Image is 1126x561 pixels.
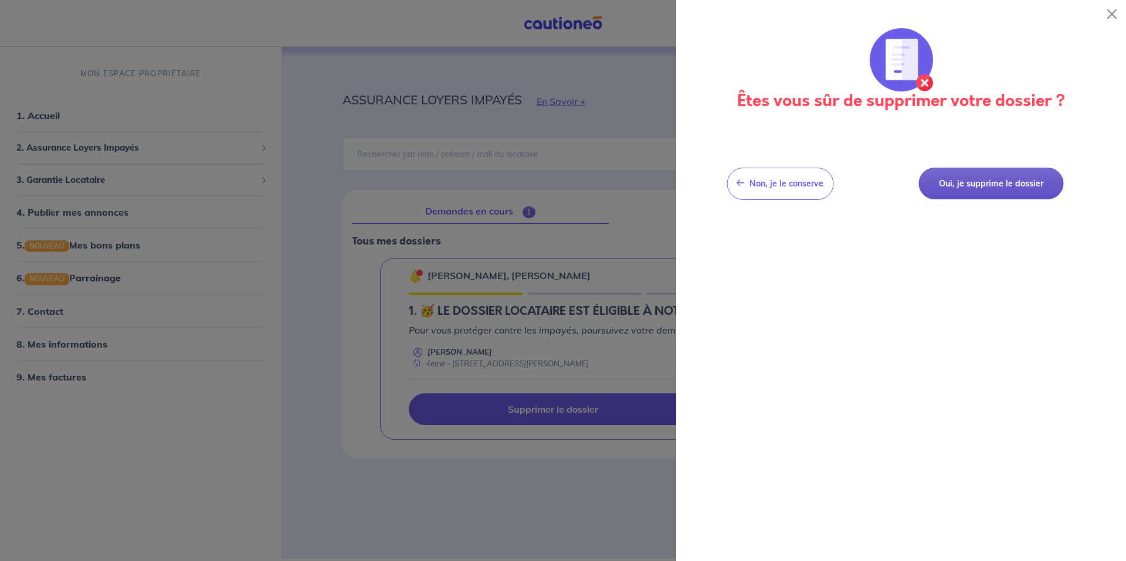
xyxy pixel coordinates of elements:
button: Close [1103,5,1121,23]
h3: Êtes vous sûr de supprimer votre dossier ? [690,91,1112,111]
img: illu_annulation_contrat.svg [870,28,933,91]
button: Non, je le conserve [727,168,833,200]
button: Oui, je supprime le dossier [918,168,1063,200]
span: Non, je le conserve [749,178,823,189]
